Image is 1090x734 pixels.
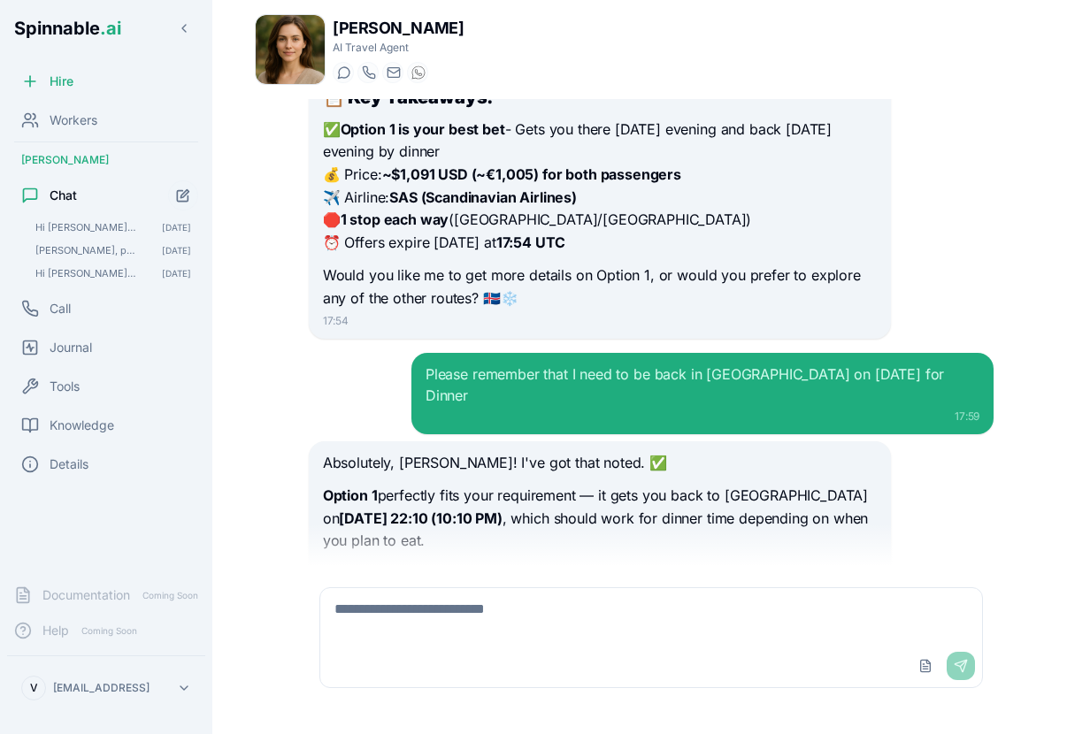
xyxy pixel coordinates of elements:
[323,264,877,310] p: Would you like me to get more details on Option 1, or would you prefer to explore any of the othe...
[50,455,88,473] span: Details
[333,62,354,83] button: Start a chat with Lily Qureshi
[339,509,502,527] strong: [DATE] 22:10 (10:10 PM)
[333,16,464,41] h1: [PERSON_NAME]
[50,187,77,204] span: Chat
[14,670,198,706] button: V[EMAIL_ADDRESS]
[426,409,979,424] div: 17:59
[53,681,150,695] p: [EMAIL_ADDRESS]
[411,65,426,80] img: WhatsApp
[168,180,198,210] button: Start new chat
[50,339,92,356] span: Journal
[323,87,493,108] strong: 📋 Key Takeaways:
[382,165,681,183] strong: ~$1,091 USD (~€1,005) for both passengers
[76,623,142,639] span: Coming Soon
[341,210,449,228] strong: 1 stop each way
[357,62,379,83] button: Start a call with Lily Qureshi
[137,587,203,604] span: Coming Soon
[7,146,205,174] div: [PERSON_NAME]
[35,244,137,256] span: Lily, please use Duffel to search for one way flights from Lisbon to London on November 12th, for...
[50,111,97,129] span: Workers
[341,120,505,138] strong: Option 1 is your best bet
[162,221,191,233] span: [DATE]
[50,378,80,395] span: Tools
[50,417,114,434] span: Knowledge
[162,267,191,279] span: [DATE]
[50,300,71,317] span: Call
[382,62,403,83] button: Send email to lily@getspinnable.ai
[538,565,652,583] strong: earlier in the day
[256,15,325,84] img: Lily Qureshi
[323,486,378,504] strong: Option 1
[333,41,464,55] p: AI Travel Agent
[323,485,877,553] p: perfectly fits your requirement — it gets you back to [GEOGRAPHIC_DATA] on , which should work fo...
[35,221,137,233] span: Hi Lily, I want to plan a trip leaving Lisbon on Nov 22nd and Returning Nov 27. It's my friend's ...
[389,188,577,206] strong: SAS (Scandinavian Airlines)
[426,363,979,406] div: Please remember that I need to be back in [GEOGRAPHIC_DATA] on [DATE] for Dinner
[50,73,73,90] span: Hire
[30,681,38,695] span: V
[323,452,877,475] p: Absolutely, [PERSON_NAME]! I've got that noted. ✅
[162,244,191,256] span: [DATE]
[323,119,877,255] p: ✅ - Gets you there [DATE] evening and back [DATE] evening by dinner 💰 Price: ✈️ Airline: 🛑 ([GEOG...
[323,314,877,328] div: 17:54
[100,18,121,39] span: .ai
[42,586,130,604] span: Documentation
[407,62,428,83] button: WhatsApp
[35,267,137,279] span: Hi Lily, please use Duffel to search for flights to London on the November 12
[14,18,121,39] span: Spinnable
[323,563,877,608] p: However, if you need to be back for dinner (like early evening), let me know and I can filter for...
[496,233,565,251] strong: 17:54 UTC
[42,622,69,639] span: Help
